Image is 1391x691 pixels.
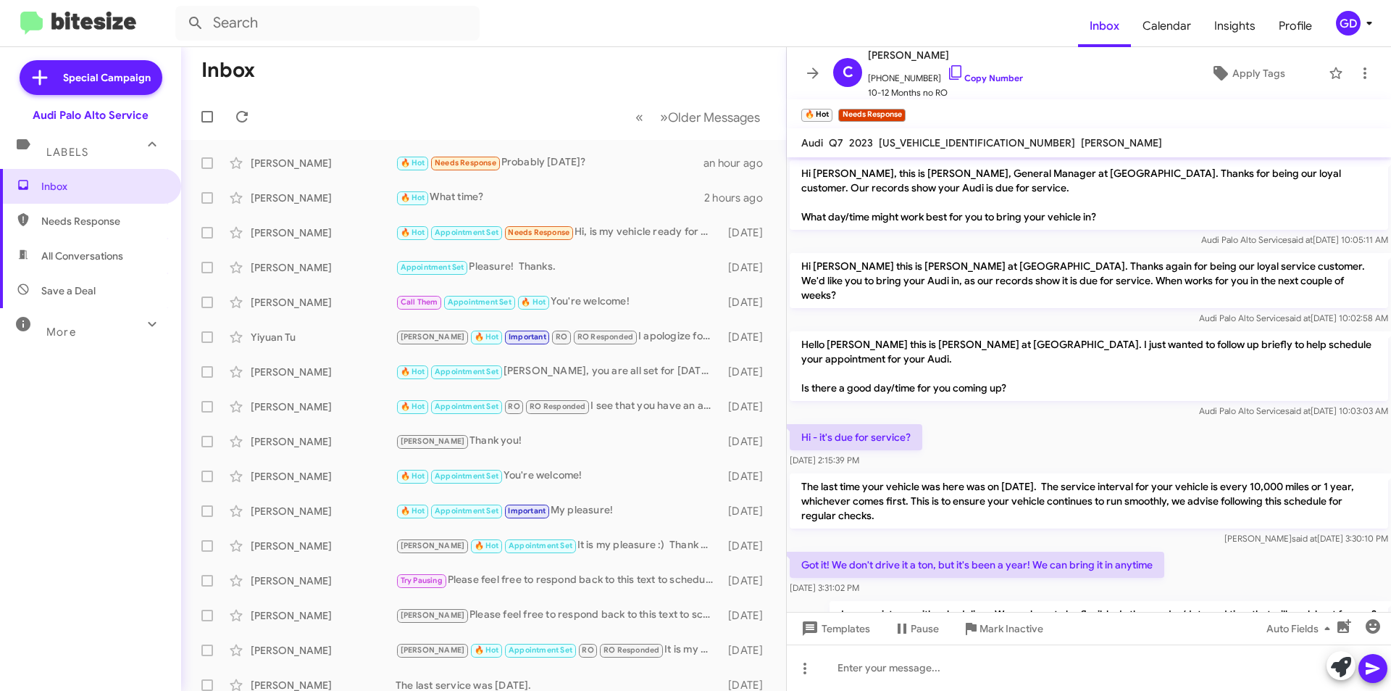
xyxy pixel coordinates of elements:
[396,224,721,241] div: Hi, is my vehicle ready for pick up?
[401,297,438,307] span: Call Them
[721,608,774,623] div: [DATE]
[251,539,396,553] div: [PERSON_NAME]
[435,228,498,237] span: Appointment Set
[251,191,396,205] div: [PERSON_NAME]
[1081,136,1162,149] span: [PERSON_NAME]
[396,502,721,519] div: My pleasure!
[798,616,870,642] span: Templates
[787,616,882,642] button: Templates
[251,643,396,658] div: [PERSON_NAME]
[401,471,425,481] span: 🔥 Hot
[660,108,668,126] span: »
[251,156,396,170] div: [PERSON_NAME]
[829,136,843,149] span: Q7
[1201,234,1388,245] span: Audi Palo Alto Service [DATE] 10:05:11 AM
[41,284,96,298] span: Save a Deal
[401,576,443,585] span: Try Pausing
[251,260,396,275] div: [PERSON_NAME]
[396,537,721,554] div: It is my pleasure :) Thank you.
[1078,5,1131,47] a: Inbox
[1285,405,1311,416] span: said at
[721,539,774,553] div: [DATE]
[1232,60,1285,86] span: Apply Tags
[521,297,546,307] span: 🔥 Hot
[790,455,859,466] span: [DATE] 2:15:39 PM
[508,506,546,516] span: Important
[396,154,703,171] div: Probably [DATE]?
[401,332,465,342] span: [PERSON_NAME]
[401,228,425,237] span: 🔥 Hot
[721,434,774,449] div: [DATE]
[41,179,164,194] span: Inbox
[401,367,425,376] span: 🔥 Hot
[790,473,1388,529] p: The last time your vehicle was here was on [DATE]. The service interval for your vehicle is every...
[721,330,774,344] div: [DATE]
[627,102,652,132] button: Previous
[251,504,396,518] div: [PERSON_NAME]
[435,471,498,481] span: Appointment Set
[911,616,939,642] span: Pause
[1255,616,1348,642] button: Auto Fields
[508,402,519,411] span: RO
[1285,313,1311,323] span: said at
[41,214,164,228] span: Needs Response
[396,433,721,450] div: Thank you!
[979,616,1043,642] span: Mark Inactive
[577,332,633,342] span: RO Responded
[509,332,546,342] span: Important
[668,109,760,125] span: Older Messages
[838,109,905,122] small: Needs Response
[1224,533,1388,544] span: [PERSON_NAME] [DATE] 3:30:10 PM
[790,424,922,450] p: Hi - it's due for service?
[1173,60,1321,86] button: Apply Tags
[401,541,465,550] span: [PERSON_NAME]
[401,193,425,202] span: 🔥 Hot
[868,86,1023,100] span: 10-12 Months no RO
[251,295,396,310] div: [PERSON_NAME]
[1131,5,1203,47] a: Calendar
[868,64,1023,86] span: [PHONE_NUMBER]
[556,332,567,342] span: RO
[790,552,1164,578] p: Got it! We don't drive it a ton, but it's been a year! We can bring it in anytime
[651,102,769,132] button: Next
[435,506,498,516] span: Appointment Set
[721,469,774,484] div: [DATE]
[435,367,498,376] span: Appointment Set
[251,608,396,623] div: [PERSON_NAME]
[33,108,149,123] div: Audi Palo Alto Service
[721,643,774,658] div: [DATE]
[475,645,499,655] span: 🔥 Hot
[46,326,76,339] span: More
[401,402,425,411] span: 🔥 Hot
[947,73,1023,83] a: Copy Number
[396,468,721,484] div: You're welcome!
[721,504,774,518] div: [DATE]
[1336,11,1361,36] div: GD
[201,59,255,82] h1: Inbox
[703,156,774,170] div: an hour ago
[721,225,774,240] div: [DATE]
[401,645,465,655] span: [PERSON_NAME]
[1203,5,1267,47] a: Insights
[790,582,859,593] span: [DATE] 3:31:02 PM
[396,398,721,415] div: I see that you have an appt. this morning. See you soon.
[1287,234,1313,245] span: said at
[401,611,465,620] span: [PERSON_NAME]
[251,469,396,484] div: [PERSON_NAME]
[396,642,721,658] div: It is my pleasure! Thank you.
[830,601,1388,627] p: I can assist you with scheduling. We are here to be flexible. Is there a day/date and time that w...
[396,607,721,624] div: Please feel free to respond back to this text to schedule or call us at [PHONE_NUMBER] when you a...
[868,46,1023,64] span: [PERSON_NAME]
[396,363,721,380] div: [PERSON_NAME], you are all set for [DATE] 9 AM. We will see you then and hope you have a wonderfu...
[396,328,721,345] div: I apologize for not seeing that you already came in. Thank you and have a great day!
[251,225,396,240] div: [PERSON_NAME]
[843,61,853,84] span: C
[801,136,823,149] span: Audi
[1292,533,1317,544] span: said at
[1324,11,1375,36] button: GD
[1199,405,1388,416] span: Audi Palo Alto Service [DATE] 10:03:03 AM
[721,574,774,588] div: [DATE]
[721,400,774,414] div: [DATE]
[448,297,511,307] span: Appointment Set
[251,365,396,379] div: [PERSON_NAME]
